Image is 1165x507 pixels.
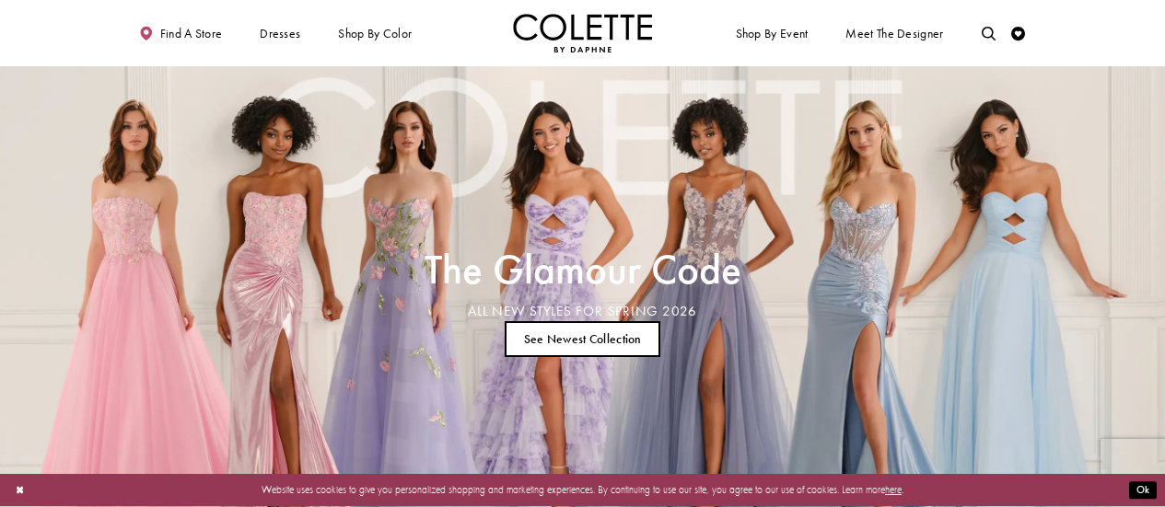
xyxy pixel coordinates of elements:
span: Dresses [260,27,300,40]
span: Dresses [256,14,304,52]
span: Meet the designer [845,27,943,40]
a: Visit Home Page [513,14,653,52]
span: Find a store [160,27,223,40]
a: here [885,484,902,497]
span: Shop By Event [736,27,809,40]
span: Shop by color [335,14,415,52]
button: Submit Dialog [1129,482,1157,500]
a: Meet the designer [843,14,948,52]
p: Website uses cookies to give you personalized shopping and marketing experiences. By continuing t... [100,481,1065,500]
h2: The Glamour Code [425,250,741,289]
a: Check Wishlist [1008,14,1030,52]
button: Close Dialog [8,478,31,503]
span: Shop By Event [732,14,811,52]
span: Shop by color [338,27,412,40]
ul: Slider Links [420,315,745,363]
a: See Newest Collection The Glamour Code ALL NEW STYLES FOR SPRING 2026 [505,321,660,357]
a: Find a store [136,14,226,52]
a: Toggle search [978,14,999,52]
img: Colette by Daphne [513,14,653,52]
h4: ALL NEW STYLES FOR SPRING 2026 [425,304,741,319]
